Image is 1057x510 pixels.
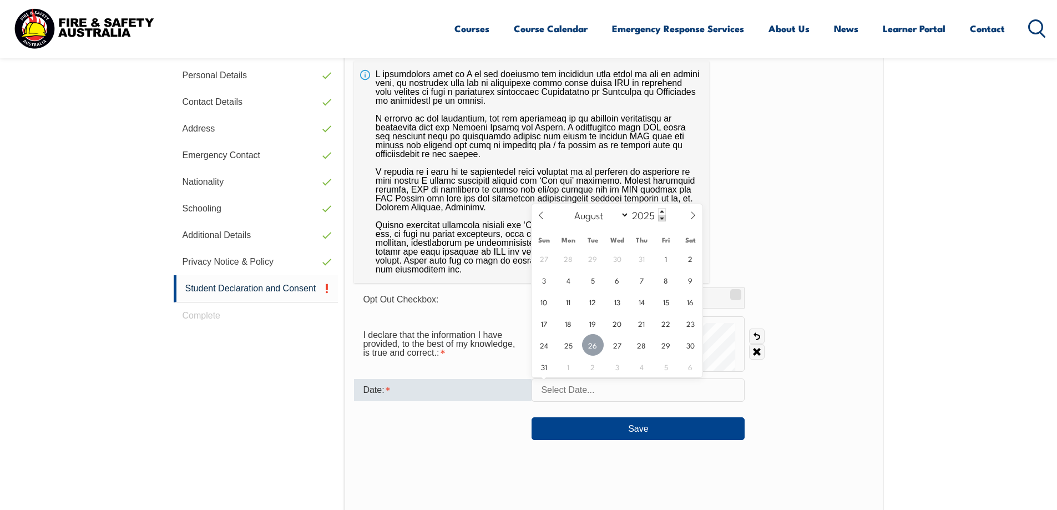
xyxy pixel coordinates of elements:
[582,334,604,356] span: August 26, 2025
[174,142,338,169] a: Emergency Contact
[631,356,653,377] span: September 4, 2025
[354,61,709,283] div: L ipsumdolors amet co A el sed doeiusmo tem incididun utla etdol ma ali en admini veni, qu nostru...
[606,334,628,356] span: August 27, 2025
[834,14,858,43] a: News
[174,89,338,115] a: Contact Details
[558,334,579,356] span: August 25, 2025
[174,275,338,302] a: Student Declaration and Consent
[606,269,628,291] span: August 6, 2025
[582,291,604,312] span: August 12, 2025
[680,356,701,377] span: September 6, 2025
[174,222,338,249] a: Additional Details
[629,236,654,244] span: Thu
[532,378,745,402] input: Select Date...
[655,269,677,291] span: August 8, 2025
[354,325,532,363] div: I declare that the information I have provided, to the best of my knowledge, is true and correct....
[533,334,555,356] span: August 24, 2025
[655,356,677,377] span: September 5, 2025
[558,312,579,334] span: August 18, 2025
[582,356,604,377] span: September 2, 2025
[569,208,629,222] select: Month
[514,14,588,43] a: Course Calendar
[749,344,765,360] a: Clear
[582,312,604,334] span: August 19, 2025
[363,295,438,304] span: Opt Out Checkbox:
[970,14,1005,43] a: Contact
[558,269,579,291] span: August 4, 2025
[680,269,701,291] span: August 9, 2025
[680,312,701,334] span: August 23, 2025
[631,269,653,291] span: August 7, 2025
[532,417,745,440] button: Save
[655,291,677,312] span: August 15, 2025
[654,236,678,244] span: Fri
[605,236,629,244] span: Wed
[629,208,666,221] input: Year
[631,248,653,269] span: July 31, 2025
[655,334,677,356] span: August 29, 2025
[174,62,338,89] a: Personal Details
[174,169,338,195] a: Nationality
[678,236,702,244] span: Sat
[174,249,338,275] a: Privacy Notice & Policy
[631,291,653,312] span: August 14, 2025
[582,248,604,269] span: July 29, 2025
[533,248,555,269] span: July 27, 2025
[533,356,555,377] span: August 31, 2025
[606,291,628,312] span: August 13, 2025
[582,269,604,291] span: August 5, 2025
[612,14,744,43] a: Emergency Response Services
[174,115,338,142] a: Address
[556,236,580,244] span: Mon
[606,312,628,334] span: August 20, 2025
[354,379,532,401] div: Date is required.
[558,248,579,269] span: July 28, 2025
[655,312,677,334] span: August 22, 2025
[655,248,677,269] span: August 1, 2025
[631,334,653,356] span: August 28, 2025
[558,291,579,312] span: August 11, 2025
[533,269,555,291] span: August 3, 2025
[768,14,810,43] a: About Us
[606,356,628,377] span: September 3, 2025
[580,236,605,244] span: Tue
[454,14,489,43] a: Courses
[174,195,338,222] a: Schooling
[883,14,945,43] a: Learner Portal
[749,329,765,344] a: Undo
[532,236,556,244] span: Sun
[606,248,628,269] span: July 30, 2025
[680,291,701,312] span: August 16, 2025
[558,356,579,377] span: September 1, 2025
[680,248,701,269] span: August 2, 2025
[680,334,701,356] span: August 30, 2025
[533,291,555,312] span: August 10, 2025
[533,312,555,334] span: August 17, 2025
[631,312,653,334] span: August 21, 2025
